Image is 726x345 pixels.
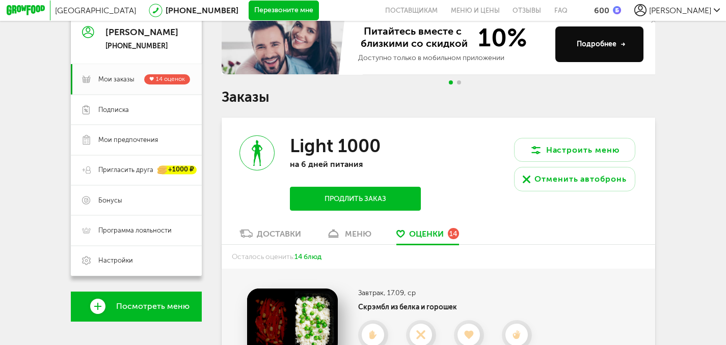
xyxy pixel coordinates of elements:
[98,75,135,84] span: Мои заказы
[392,228,464,244] a: Оценки 14
[514,138,635,162] button: Настроить меню
[649,6,711,15] span: [PERSON_NAME]
[71,292,202,322] a: Посмотреть меню
[358,53,547,63] div: Доступно только в мобильном приложении
[384,289,416,297] span: , 17.09, ср
[471,25,527,50] span: 10%
[555,26,643,62] button: Подробнее
[55,6,136,15] span: [GEOGRAPHIC_DATA]
[158,166,197,175] div: +1000 ₽
[613,6,621,14] img: bonus_b.cdccf46.png
[105,27,178,38] div: [PERSON_NAME]
[222,14,347,75] img: family-banner.579af9d.jpg
[71,155,202,185] a: Пригласить друга +1000 ₽
[98,165,153,175] span: Пригласить друга
[290,187,421,211] button: Продлить заказ
[358,303,540,311] h4: Скрэмбл из белка и горошек
[577,39,626,49] div: Подробнее
[358,25,471,50] span: Питайтесь вместе с близкими со скидкой
[594,6,609,15] div: 600
[98,196,122,205] span: Бонусы
[449,80,453,84] span: Go to slide 1
[98,135,158,145] span: Мои предпочтения
[321,228,377,244] a: меню
[71,64,202,94] a: Мои заказы 14 оценок
[71,215,202,245] a: Программа лояльности
[358,289,540,297] h3: Завтрак
[71,185,202,215] a: Бонусы
[534,173,627,185] div: Отменить автобронь
[345,229,371,239] div: меню
[234,228,306,244] a: Доставки
[116,302,190,311] span: Посмотреть меню
[166,6,238,15] a: [PHONE_NUMBER]
[290,159,421,169] p: на 6 дней питания
[290,135,381,157] h3: Light 1000
[514,167,635,191] button: Отменить автобронь
[457,80,461,84] span: Go to slide 2
[156,75,185,82] span: 14 оценок
[98,256,133,265] span: Настройки
[98,105,129,114] span: Подписка
[71,246,202,276] a: Настройки
[71,95,202,125] a: Подписка
[249,1,319,21] button: Перезвоните мне
[222,91,655,104] h1: Заказы
[105,42,178,51] div: [PHONE_NUMBER]
[409,229,444,239] span: Оценки
[294,252,321,261] span: 14 блюд
[71,125,202,155] a: Мои предпочтения
[448,228,459,239] div: 14
[98,226,172,235] span: Программа лояльности
[257,229,301,239] div: Доставки
[222,245,655,269] div: Осталось оценить:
